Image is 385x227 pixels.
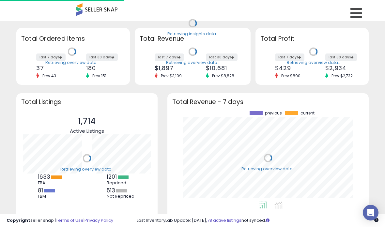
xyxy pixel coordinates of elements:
div: Retrieving overview data.. [241,166,295,172]
div: Retrieving overview data.. [60,166,114,172]
div: Retrieving overview data.. [287,60,340,66]
strong: Copyright [7,217,30,223]
div: Retrieving overview data.. [45,60,99,66]
div: Retrieving overview data.. [166,60,219,66]
div: Open Intercom Messenger [363,205,378,220]
div: seller snap | | [7,218,113,224]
